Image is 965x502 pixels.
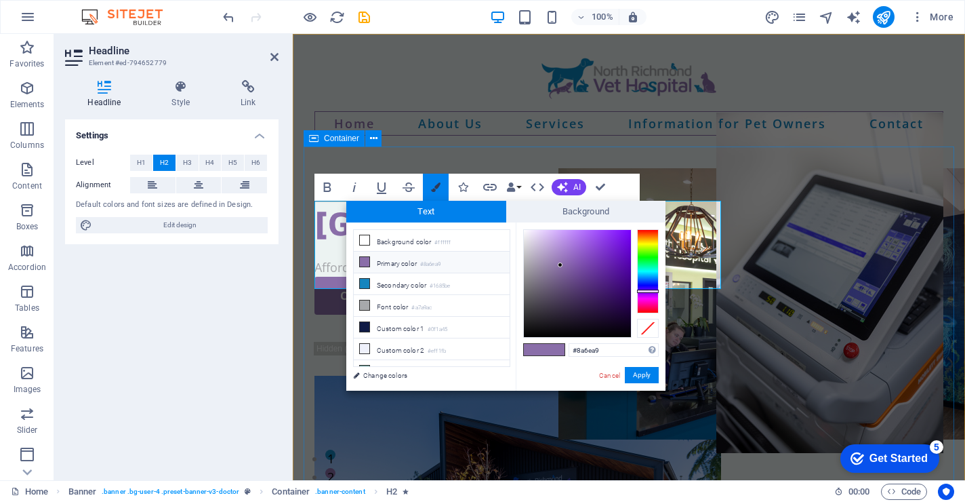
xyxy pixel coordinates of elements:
i: Pages (Ctrl+Alt+S) [792,9,807,25]
button: undo [220,9,237,25]
label: Alignment [76,177,130,193]
button: navigator [819,9,835,25]
i: AI Writer [846,9,861,25]
button: Bold (⌘B) [314,174,340,201]
i: Reload page [329,9,345,25]
button: H4 [199,155,222,171]
div: Clear Color Selection [637,319,659,338]
span: Code [887,484,921,500]
button: Confirm (⌘+⏎) [588,174,613,201]
small: #a7a9ac [411,303,432,313]
small: #8a6ea9 [420,260,440,269]
li: Custom color 1 [354,317,510,339]
span: Container [324,134,359,142]
a: Change colors [346,367,504,384]
li: Primary color [354,252,510,273]
span: H3 [183,155,192,171]
button: Data Bindings [504,174,523,201]
h6: Session time [834,484,870,500]
span: . banner-content [315,484,365,500]
i: Undo: Edit headline (Ctrl+Z) [221,9,237,25]
p: Favorites [9,58,44,69]
button: H5 [222,155,244,171]
span: H6 [251,155,260,171]
span: Edit design [96,217,264,233]
button: Code [881,484,927,500]
i: Design (Ctrl+Alt+Y) [764,9,780,25]
span: H2 [160,155,169,171]
button: AI [552,179,586,195]
button: More [905,6,959,28]
button: Underline (⌘U) [369,174,394,201]
i: This element is a customizable preset [245,488,251,495]
nav: breadcrumb [68,484,409,500]
p: Features [11,343,43,354]
div: Get Started [40,15,98,27]
p: Slider [17,425,38,436]
li: Custom color 3 [354,360,510,382]
h4: Style [149,80,218,109]
button: H6 [245,155,267,171]
label: Level [76,155,130,171]
button: Strikethrough [396,174,422,201]
h6: 100% [592,9,613,25]
span: Click to select. Double-click to edit [272,484,310,500]
button: Click here to leave preview mode and continue editing [302,9,318,25]
p: Columns [10,140,44,151]
span: Click to select. Double-click to edit [68,484,97,500]
button: Icons [450,174,476,201]
button: design [764,9,781,25]
button: text_generator [846,9,862,25]
span: H5 [228,155,237,171]
div: 5 [100,3,114,16]
small: #1685be [430,282,450,291]
span: More [911,10,953,24]
img: Editor Logo [78,9,180,25]
div: Get Started 5 items remaining, 0% complete [11,7,110,35]
span: H4 [205,155,214,171]
small: #0f1a45 [428,325,447,334]
button: H3 [176,155,199,171]
button: H2 [153,155,176,171]
p: Tables [15,303,39,313]
li: Background color [354,230,510,252]
i: Save (Ctrl+S) [356,9,372,25]
li: Font color [354,295,510,317]
button: 100% [571,9,619,25]
button: Colors [423,174,449,201]
button: pages [792,9,808,25]
button: Link [477,174,503,201]
small: #eff1fb [428,347,446,356]
span: Background [506,201,666,223]
button: HTML [525,174,550,201]
span: 00 00 [848,484,869,500]
strong: [GEOGRAPHIC_DATA] [22,169,373,209]
button: Edit design [76,217,268,233]
span: . banner .bg-user-4 .preset-banner-v3-doctor [102,484,239,500]
button: save [356,9,372,25]
button: publish [873,6,895,28]
div: Default colors and font sizes are defined in Design. [76,199,268,211]
span: H1 [137,155,146,171]
li: Custom color 2 [354,339,510,360]
i: On resize automatically adjust zoom level to fit chosen device. [627,11,639,23]
span: #8a6ea9 [524,344,544,355]
p: Accordion [8,262,46,273]
p: Images [14,384,41,395]
button: Apply [625,367,659,383]
small: #ffffff [434,238,451,248]
span: AI [573,183,581,191]
button: Usercentrics [938,484,954,500]
p: Boxes [16,221,39,232]
button: Italic (⌘I) [342,174,367,201]
p: Content [12,180,42,191]
h4: Link [218,80,279,109]
li: Secondary color [354,273,510,295]
h4: Headline [65,80,149,109]
a: Cancel [598,370,621,381]
h4: Settings [65,119,279,144]
span: : [858,486,860,497]
span: Text [346,201,506,223]
button: H1 [130,155,152,171]
p: Elements [10,99,45,110]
